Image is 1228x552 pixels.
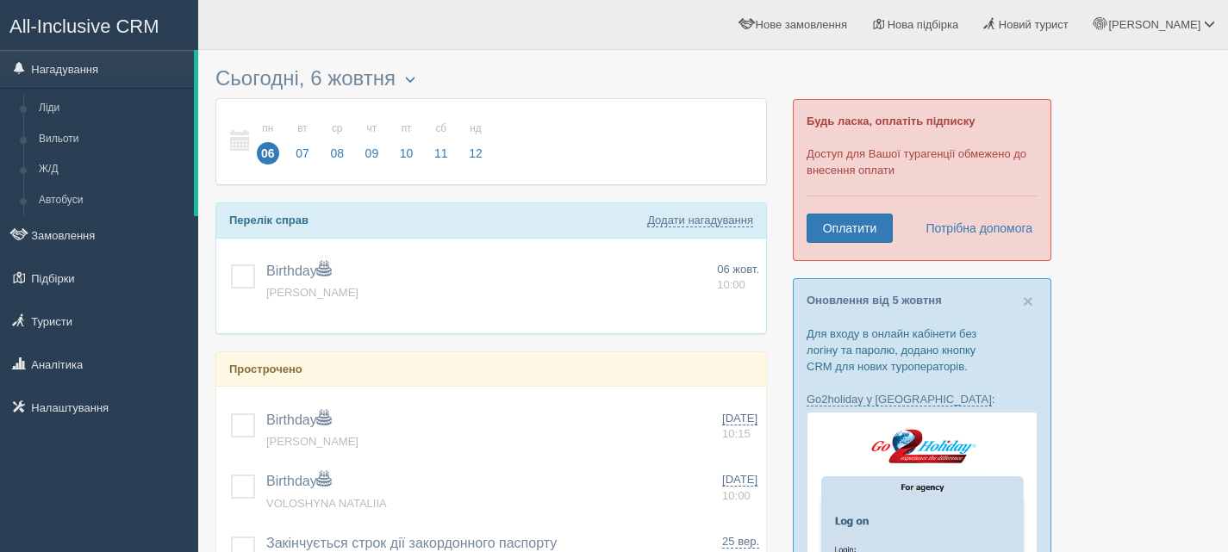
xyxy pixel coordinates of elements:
[229,214,309,226] b: Перелік справ
[326,142,348,164] span: 08
[1,1,197,48] a: All-Inclusive CRM
[793,99,1051,261] div: Доступ для Вашої турагенції обмежено до внесення оплати
[31,124,194,155] a: Вильоти
[717,278,745,291] span: 10:00
[1023,291,1033,311] span: ×
[266,497,387,510] a: VOLOSHYNA NATALIIA
[396,142,418,164] span: 10
[722,472,759,504] a: [DATE] 10:00
[326,121,348,136] small: ср
[722,489,751,502] span: 10:00
[459,112,488,171] a: нд 12
[807,214,893,243] a: Оплатити
[31,93,194,124] a: Ліди
[229,363,302,375] b: Прострочено
[291,121,314,136] small: вт
[722,412,757,425] span: [DATE]
[722,411,759,443] a: [DATE] 10:15
[722,473,757,487] span: [DATE]
[807,115,975,127] b: Будь ласка, оплатіть підписку
[807,326,1038,375] p: Для входу в онлайн кабінети без логіну та паролю, додано кнопку CRM для нових туроператорів.
[266,264,331,278] a: Birthday
[361,142,383,164] span: 09
[914,214,1033,243] a: Потрібна допомога
[31,154,194,185] a: Ж/Д
[430,142,452,164] span: 11
[430,121,452,136] small: сб
[266,412,331,427] a: Birthday
[9,16,159,37] span: All-Inclusive CRM
[722,535,759,549] span: 25 вер.
[266,435,358,448] a: [PERSON_NAME]
[291,142,314,164] span: 07
[361,121,383,136] small: чт
[1023,292,1033,310] button: Close
[888,18,959,31] span: Нова підбірка
[717,263,759,276] span: 06 жовт.
[266,286,358,299] a: [PERSON_NAME]
[257,121,279,136] small: пн
[425,112,458,171] a: сб 11
[286,112,319,171] a: вт 07
[647,214,753,227] a: Додати нагадування
[266,536,557,550] a: Закінчується строк дії закордонного паспорту
[252,112,284,171] a: пн 06
[722,427,751,440] span: 10:15
[717,262,759,294] a: 06 жовт. 10:00
[807,294,942,307] a: Оновлення від 5 жовтня
[390,112,423,171] a: пт 10
[257,142,279,164] span: 06
[464,121,487,136] small: нд
[1108,18,1200,31] span: [PERSON_NAME]
[807,391,1038,407] p: :
[756,18,847,31] span: Нове замовлення
[215,67,767,90] h3: Сьогодні, 6 жовтня
[464,142,487,164] span: 12
[321,112,353,171] a: ср 08
[31,185,194,216] a: Автобуси
[396,121,418,136] small: пт
[999,18,1069,31] span: Новий турист
[356,112,389,171] a: чт 09
[266,474,331,488] a: Birthday
[807,393,992,406] a: Go2holiday у [GEOGRAPHIC_DATA]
